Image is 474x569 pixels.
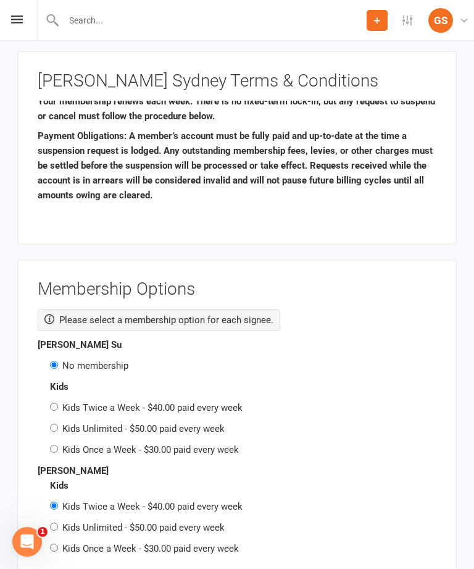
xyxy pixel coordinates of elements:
label: Kids Unlimited - $50.00 paid every week [62,423,225,434]
input: Kids Twice a Week - $40.00 paid every week [50,403,58,411]
h3: Membership Options [38,280,436,299]
input: Kids Once a Week - $30.00 paid every week [50,544,58,552]
b: Payment Obligations: A member’s account must be fully paid and up-to-date at the time a suspensio... [38,130,433,201]
div: GS [428,8,453,33]
label: Kids Unlimited - $50.00 paid every week [62,522,225,533]
label: No membership [62,360,128,371]
span: [PERSON_NAME] Su [38,339,122,350]
input: No membership [50,361,58,369]
input: Kids Unlimited - $50.00 paid every week [50,523,58,531]
label: Kids Once a Week - $30.00 paid every week [62,543,239,554]
label: Kids Once a Week - $30.00 paid every week [62,444,239,455]
span: [PERSON_NAME] [38,465,109,476]
label: Kids Twice a Week - $40.00 paid every week [62,501,243,512]
input: Kids Once a Week - $30.00 paid every week [50,445,58,453]
input: Kids Twice a Week - $40.00 paid every week [50,502,58,510]
span: Please select a membership option for each signee. [59,314,273,326]
strong: Kids [50,480,69,491]
iframe: Intercom live chat [12,527,42,557]
span: 1 [38,527,48,537]
strong: Kids [50,381,69,392]
h3: [PERSON_NAME] Sydney Terms & Conditions [38,72,436,91]
label: Kids Twice a Week - $40.00 paid every week [62,402,243,413]
input: Kids Unlimited - $50.00 paid every week [50,424,58,432]
input: Search... [60,12,367,29]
